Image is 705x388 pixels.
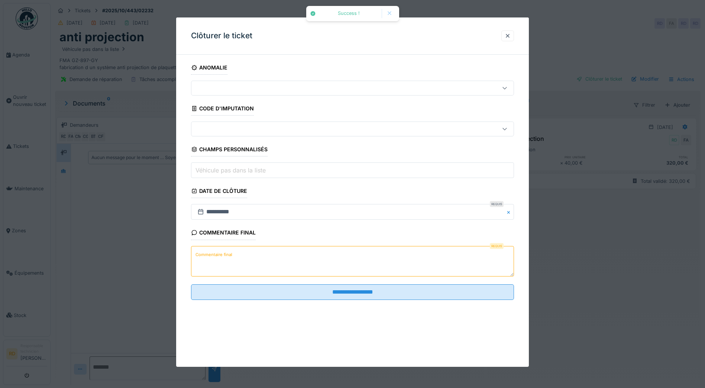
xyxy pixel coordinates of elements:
div: Requis [490,201,504,207]
div: Anomalie [191,62,227,75]
div: Commentaire final [191,227,256,240]
div: Date de clôture [191,185,247,198]
label: Commentaire final [194,250,234,259]
button: Close [506,204,514,220]
div: Code d'imputation [191,103,254,116]
div: Champs personnalisés [191,144,268,156]
h3: Clôturer le ticket [191,31,252,41]
div: Success ! [320,10,378,17]
label: Véhicule pas dans la liste [194,165,267,174]
div: Requis [490,243,504,249]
